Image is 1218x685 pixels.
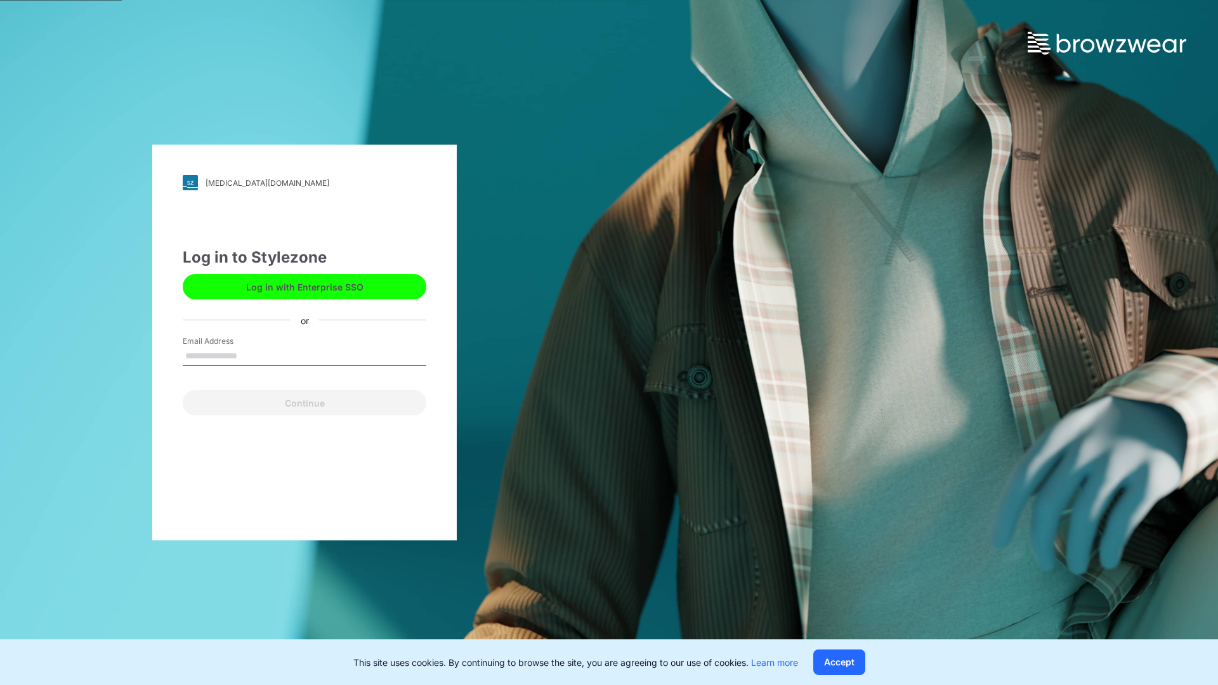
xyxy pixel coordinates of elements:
[291,313,319,327] div: or
[206,178,329,188] div: [MEDICAL_DATA][DOMAIN_NAME]
[183,246,426,269] div: Log in to Stylezone
[1028,32,1186,55] img: browzwear-logo.73288ffb.svg
[183,336,272,347] label: Email Address
[183,175,198,190] img: svg+xml;base64,PHN2ZyB3aWR0aD0iMjgiIGhlaWdodD0iMjgiIHZpZXdCb3g9IjAgMCAyOCAyOCIgZmlsbD0ibm9uZSIgeG...
[751,657,798,668] a: Learn more
[183,274,426,299] button: Log in with Enterprise SSO
[353,656,798,669] p: This site uses cookies. By continuing to browse the site, you are agreeing to our use of cookies.
[813,649,865,675] button: Accept
[183,175,426,190] a: [MEDICAL_DATA][DOMAIN_NAME]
